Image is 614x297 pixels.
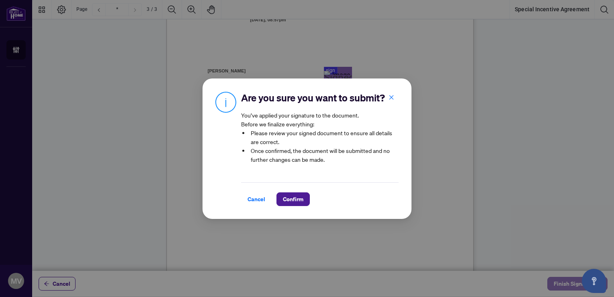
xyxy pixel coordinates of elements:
[248,193,265,206] span: Cancel
[241,91,399,104] h2: Are you sure you want to submit?
[249,146,399,164] li: Once confirmed, the document will be submitted and no further changes can be made.
[241,192,272,206] button: Cancel
[582,269,606,293] button: Open asap
[283,193,303,206] span: Confirm
[276,192,310,206] button: Confirm
[215,91,236,113] img: Info Icon
[249,128,399,146] li: Please review your signed document to ensure all details are correct.
[241,111,399,169] article: You’ve applied your signature to the document. Before we finalize everything:
[389,94,394,100] span: close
